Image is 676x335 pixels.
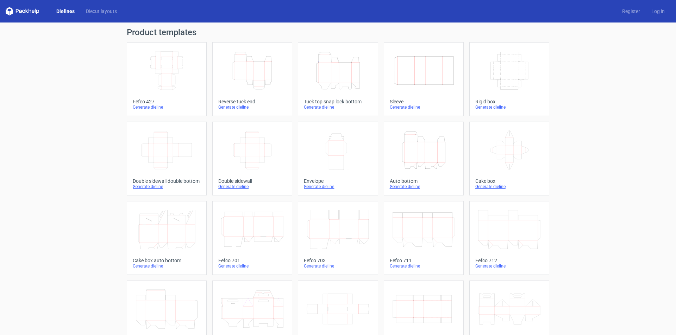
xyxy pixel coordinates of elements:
div: Generate dieline [133,184,201,189]
div: Cake box auto bottom [133,258,201,263]
a: Double sidewall double bottomGenerate dieline [127,122,207,195]
div: Generate dieline [475,263,543,269]
div: Double sidewall double bottom [133,178,201,184]
h1: Product templates [127,28,549,37]
div: Generate dieline [133,104,201,110]
div: Envelope [304,178,372,184]
a: EnvelopeGenerate dieline [298,122,378,195]
a: Tuck top snap lock bottomGenerate dieline [298,42,378,116]
div: Generate dieline [390,184,458,189]
div: Generate dieline [475,104,543,110]
a: Rigid boxGenerate dieline [469,42,549,116]
div: Generate dieline [390,104,458,110]
a: Fefco 712Generate dieline [469,201,549,275]
div: Reverse tuck end [218,99,286,104]
a: Auto bottomGenerate dieline [384,122,464,195]
div: Fefco 703 [304,258,372,263]
div: Generate dieline [218,104,286,110]
div: Tuck top snap lock bottom [304,99,372,104]
a: Reverse tuck endGenerate dieline [212,42,292,116]
div: Generate dieline [475,184,543,189]
a: Register [616,8,646,15]
div: Generate dieline [218,263,286,269]
a: Fefco 427Generate dieline [127,42,207,116]
div: Cake box [475,178,543,184]
div: Double sidewall [218,178,286,184]
a: Cake boxGenerate dieline [469,122,549,195]
div: Generate dieline [218,184,286,189]
a: Fefco 701Generate dieline [212,201,292,275]
a: Log in [646,8,670,15]
div: Generate dieline [304,184,372,189]
a: Dielines [51,8,80,15]
div: Auto bottom [390,178,458,184]
a: Diecut layouts [80,8,123,15]
a: Cake box auto bottomGenerate dieline [127,201,207,275]
a: Fefco 711Generate dieline [384,201,464,275]
div: Generate dieline [304,104,372,110]
a: SleeveGenerate dieline [384,42,464,116]
div: Fefco 711 [390,258,458,263]
div: Generate dieline [133,263,201,269]
div: Fefco 712 [475,258,543,263]
a: Double sidewallGenerate dieline [212,122,292,195]
div: Fefco 427 [133,99,201,104]
a: Fefco 703Generate dieline [298,201,378,275]
div: Sleeve [390,99,458,104]
div: Rigid box [475,99,543,104]
div: Fefco 701 [218,258,286,263]
div: Generate dieline [390,263,458,269]
div: Generate dieline [304,263,372,269]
